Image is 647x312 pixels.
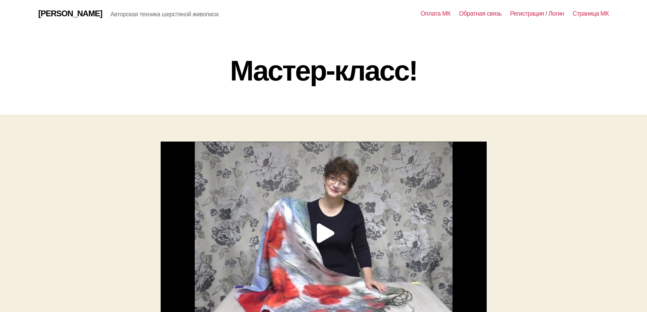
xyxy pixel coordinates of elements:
a: Страница МК [573,10,609,18]
a: Регистрация / Логин [510,10,564,18]
a: Обратная связь [459,10,502,18]
a: [PERSON_NAME] [38,10,102,18]
h1: Мастер-класс! [154,55,493,87]
a: Оплата МК [420,10,450,18]
div: Авторская техника шерстяной живописи. [110,11,220,18]
nav: Horizontal [420,10,609,18]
